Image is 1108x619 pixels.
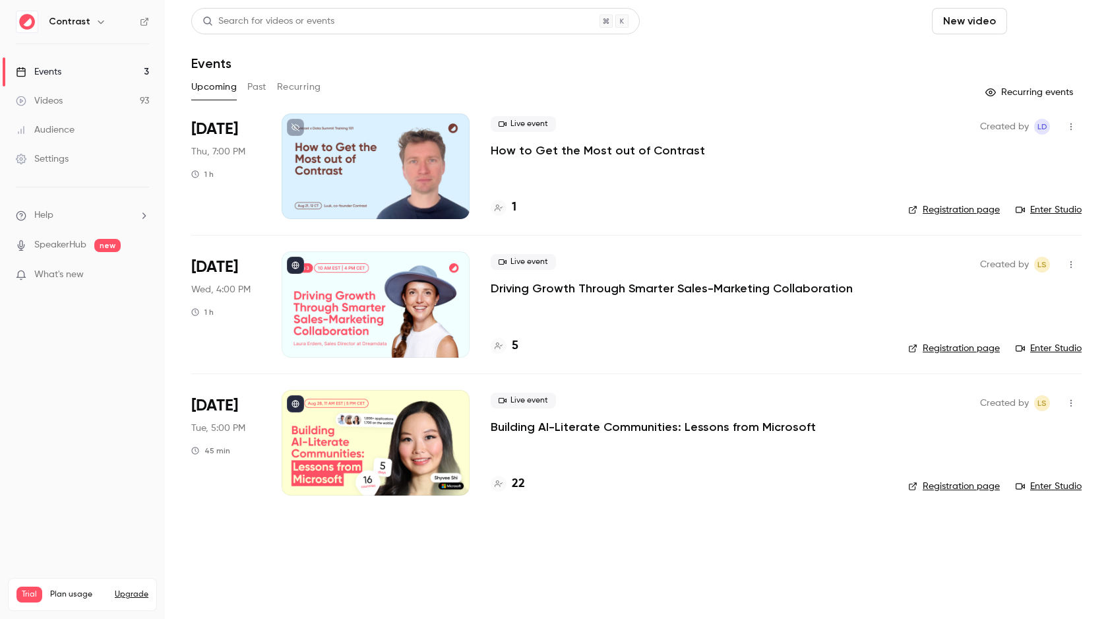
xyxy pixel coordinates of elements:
[908,480,1000,493] a: Registration page
[908,203,1000,216] a: Registration page
[1016,342,1082,355] a: Enter Studio
[34,268,84,282] span: What's new
[16,209,149,222] li: help-dropdown-opener
[1037,257,1047,273] span: LS
[512,199,516,216] h4: 1
[979,82,1082,103] button: Recurring events
[1034,395,1050,411] span: Lusine Sargsyan
[34,209,53,222] span: Help
[191,307,214,317] div: 1 h
[512,475,525,493] h4: 22
[277,77,321,98] button: Recurring
[191,251,261,357] div: Sep 3 Wed, 10:00 AM (America/New York)
[50,589,107,600] span: Plan usage
[94,239,121,252] span: new
[1037,395,1047,411] span: LS
[512,337,518,355] h4: 5
[191,145,245,158] span: Thu, 7:00 PM
[191,169,214,179] div: 1 h
[16,123,75,137] div: Audience
[247,77,266,98] button: Past
[191,119,238,140] span: [DATE]
[191,114,261,219] div: Aug 21 Thu, 12:00 PM (America/Chicago)
[16,11,38,32] img: Contrast
[191,422,245,435] span: Tue, 5:00 PM
[491,337,518,355] a: 5
[491,280,853,296] a: Driving Growth Through Smarter Sales-Marketing Collaboration
[491,393,556,408] span: Live event
[1016,203,1082,216] a: Enter Studio
[202,15,334,28] div: Search for videos or events
[1037,119,1047,135] span: Ld
[16,65,61,79] div: Events
[491,419,816,435] a: Building AI-Literate Communities: Lessons from Microsoft
[16,152,69,166] div: Settings
[491,475,525,493] a: 22
[49,15,90,28] h6: Contrast
[191,395,238,416] span: [DATE]
[908,342,1000,355] a: Registration page
[34,238,86,252] a: SpeakerHub
[115,589,148,600] button: Upgrade
[1034,257,1050,273] span: Lusine Sargsyan
[980,257,1029,273] span: Created by
[191,445,230,456] div: 45 min
[1016,480,1082,493] a: Enter Studio
[191,283,251,296] span: Wed, 4:00 PM
[980,119,1029,135] span: Created by
[491,116,556,132] span: Live event
[191,390,261,496] div: Dec 9 Tue, 11:00 AM (America/New York)
[491,199,516,216] a: 1
[932,8,1007,34] button: New video
[191,55,231,71] h1: Events
[491,143,705,158] a: How to Get the Most out of Contrast
[16,94,63,108] div: Videos
[191,257,238,278] span: [DATE]
[1034,119,1050,135] span: Luuk de Jonge
[191,77,237,98] button: Upcoming
[1012,8,1082,34] button: Schedule
[491,254,556,270] span: Live event
[980,395,1029,411] span: Created by
[16,587,42,603] span: Trial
